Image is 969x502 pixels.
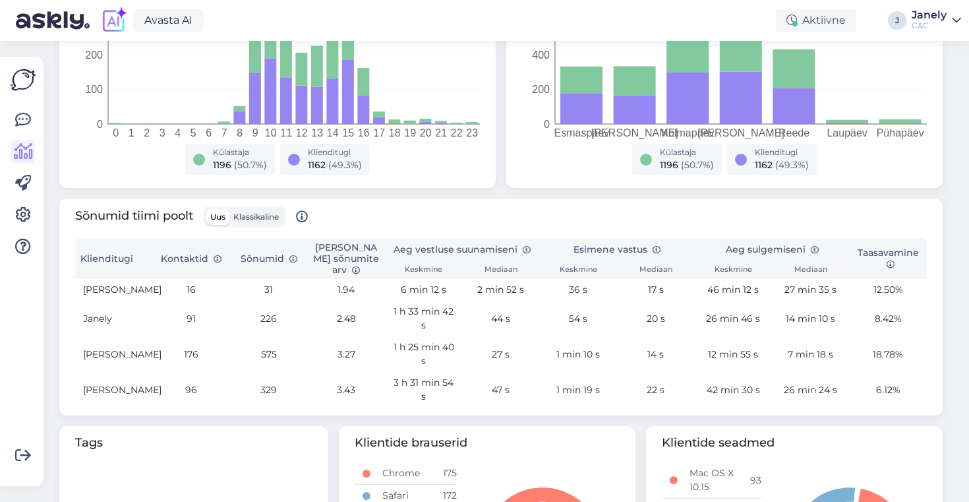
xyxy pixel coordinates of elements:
[617,261,694,280] th: Mediaan
[540,372,617,408] td: 1 min 19 s
[385,336,462,372] td: 1 h 25 min 40 s
[307,372,384,408] td: 3.43
[210,212,225,222] span: Uus
[280,127,292,139] tspan: 11
[213,159,231,171] span: 1196
[682,462,742,499] td: Mac OS X 10.15
[374,462,434,485] td: Chrome
[827,127,867,139] tspan: Laupäev
[75,238,152,279] th: Klienditugi
[591,127,678,139] tspan: [PERSON_NAME]
[912,10,947,20] div: Janely
[532,84,550,95] tspan: 200
[695,372,772,408] td: 42 min 30 s
[662,434,927,452] span: Klientide seadmed
[133,9,204,32] a: Avasta AI
[152,372,229,408] td: 96
[451,127,463,139] tspan: 22
[462,372,539,408] td: 47 s
[532,49,550,61] tspan: 400
[144,127,150,139] tspan: 2
[435,127,447,139] tspan: 21
[385,372,462,408] td: 3 h 31 min 54 s
[85,84,103,95] tspan: 100
[307,279,384,301] td: 1.94
[311,127,323,139] tspan: 13
[912,10,961,31] a: JanelyC&C
[877,127,924,139] tspan: Pühapäev
[206,127,212,139] tspan: 6
[230,336,307,372] td: 575
[912,20,947,31] div: C&C
[328,159,362,171] span: ( 49.3 %)
[342,127,354,139] tspan: 15
[100,7,128,34] img: explore-ai
[191,127,196,139] tspan: 5
[213,146,267,158] div: Külastaja
[404,127,416,139] tspan: 19
[617,279,694,301] td: 17 s
[661,127,714,139] tspan: Kolmapäev
[617,301,694,336] td: 20 s
[152,301,229,336] td: 91
[420,127,432,139] tspan: 20
[75,206,308,228] span: Sõnumid tiimi poolt
[850,336,927,372] td: 18.78%
[772,301,849,336] td: 14 min 10 s
[697,127,784,139] tspan: [PERSON_NAME]
[355,434,620,452] span: Klientide brauserid
[462,279,539,301] td: 2 min 52 s
[358,127,370,139] tspan: 16
[230,279,307,301] td: 31
[617,336,694,372] td: 14 s
[540,279,617,301] td: 36 s
[695,301,772,336] td: 26 min 46 s
[308,146,362,158] div: Klienditugi
[152,279,229,301] td: 16
[75,372,152,408] td: [PERSON_NAME]
[554,127,609,139] tspan: Esmaspäev
[617,372,694,408] td: 22 s
[462,301,539,336] td: 44 s
[695,238,850,261] th: Aeg sulgemiseni
[466,127,478,139] tspan: 23
[850,279,927,301] td: 12.50%
[230,238,307,279] th: Sõnumid
[97,119,103,130] tspan: 0
[129,127,134,139] tspan: 1
[435,462,455,485] td: 175
[695,336,772,372] td: 12 min 55 s
[681,159,714,171] span: ( 50.7 %)
[850,238,927,279] th: Taasavamine
[175,127,181,139] tspan: 4
[888,11,906,30] div: J
[772,336,849,372] td: 7 min 18 s
[540,301,617,336] td: 54 s
[462,336,539,372] td: 27 s
[327,127,339,139] tspan: 14
[772,372,849,408] td: 26 min 24 s
[230,301,307,336] td: 226
[755,159,773,171] span: 1162
[308,159,326,171] span: 1162
[776,9,856,32] div: Aktiivne
[772,279,849,301] td: 27 min 35 s
[389,127,401,139] tspan: 18
[75,301,152,336] td: Janely
[695,261,772,280] th: Keskmine
[11,67,36,92] img: Askly Logo
[230,372,307,408] td: 329
[660,146,714,158] div: Külastaja
[160,127,165,139] tspan: 3
[540,336,617,372] td: 1 min 10 s
[385,261,462,280] th: Keskmine
[385,279,462,301] td: 6 min 12 s
[152,238,229,279] th: Kontaktid
[85,49,103,61] tspan: 200
[775,159,809,171] span: ( 49.3 %)
[755,146,809,158] div: Klienditugi
[296,127,308,139] tspan: 12
[462,261,539,280] th: Mediaan
[75,434,312,452] span: Tags
[373,127,385,139] tspan: 17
